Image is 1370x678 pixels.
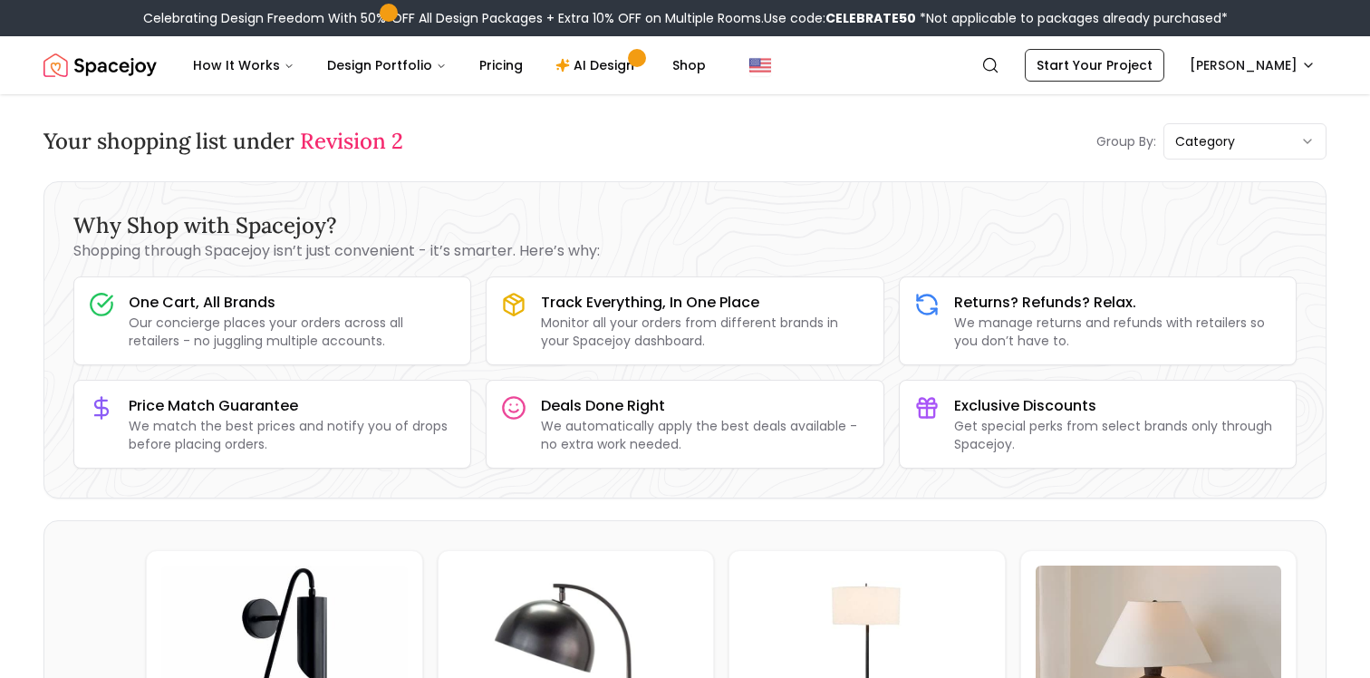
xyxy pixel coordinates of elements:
a: Spacejoy [43,47,157,83]
h3: Exclusive Discounts [954,395,1281,417]
span: Use code: [764,9,916,27]
img: Spacejoy Logo [43,47,157,83]
a: Pricing [465,47,537,83]
h3: Price Match Guarantee [129,395,456,417]
h3: Returns? Refunds? Relax. [954,292,1281,314]
b: CELEBRATE50 [825,9,916,27]
button: [PERSON_NAME] [1179,49,1327,82]
h3: Why Shop with Spacejoy? [73,211,1297,240]
a: Start Your Project [1025,49,1164,82]
span: *Not applicable to packages already purchased* [916,9,1228,27]
h3: Deals Done Right [541,395,868,417]
p: Get special perks from select brands only through Spacejoy. [954,417,1281,453]
a: AI Design [541,47,654,83]
div: Celebrating Design Freedom With 50% OFF All Design Packages + Extra 10% OFF on Multiple Rooms. [143,9,1228,27]
p: We manage returns and refunds with retailers so you don’t have to. [954,314,1281,350]
img: United States [749,54,771,76]
p: We automatically apply the best deals available - no extra work needed. [541,417,868,453]
h3: One Cart, All Brands [129,292,456,314]
nav: Global [43,36,1327,94]
p: We match the best prices and notify you of drops before placing orders. [129,417,456,453]
nav: Main [178,47,720,83]
p: Shopping through Spacejoy isn’t just convenient - it’s smarter. Here’s why: [73,240,1297,262]
h3: Track Everything, In One Place [541,292,868,314]
span: Revision 2 [300,127,403,155]
a: Shop [658,47,720,83]
p: Group By: [1096,132,1156,150]
h3: Your shopping list under [43,127,403,156]
button: Design Portfolio [313,47,461,83]
p: Monitor all your orders from different brands in your Spacejoy dashboard. [541,314,868,350]
button: How It Works [178,47,309,83]
p: Our concierge places your orders across all retailers - no juggling multiple accounts. [129,314,456,350]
